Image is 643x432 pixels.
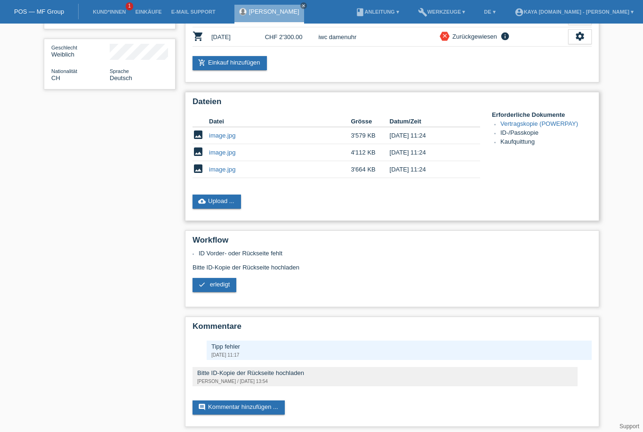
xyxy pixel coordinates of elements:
div: Tipp fehler [211,343,587,350]
td: [DATE] 11:24 [390,127,467,144]
i: account_circle [514,8,524,17]
td: [DATE] 11:24 [390,161,467,178]
div: Zurückgewiesen [450,32,497,41]
a: [PERSON_NAME] [249,8,299,15]
a: bookAnleitung ▾ [351,9,404,15]
span: Schweiz [51,74,60,82]
li: Kaufquittung [500,138,592,147]
td: 3'579 KB [351,127,389,144]
a: check erledigt [193,278,236,292]
div: [DATE] 11:17 [211,352,587,358]
a: Support [619,423,639,430]
i: POSP00026121 [193,31,204,42]
span: 1 [126,2,133,10]
a: DE ▾ [479,9,500,15]
a: POS — MF Group [14,8,64,15]
i: close [442,33,448,39]
td: [DATE] 11:24 [390,144,467,161]
a: commentKommentar hinzufügen ... [193,400,285,415]
h2: Workflow [193,236,592,250]
h4: Erforderliche Dokumente [492,111,592,118]
a: E-Mail Support [167,9,220,15]
i: info [499,32,511,41]
div: Bitte ID-Kopie der Rückseite hochladen [197,369,573,376]
a: cloud_uploadUpload ... [193,195,241,209]
i: close [301,3,306,8]
a: image.jpg [209,132,235,139]
th: Datei [209,116,351,127]
span: Nationalität [51,68,77,74]
th: Datum/Zeit [390,116,467,127]
td: 3'664 KB [351,161,389,178]
a: image.jpg [209,166,235,173]
a: Einkäufe [130,9,166,15]
td: CHF 2'300.00 [265,27,319,47]
a: image.jpg [209,149,235,156]
i: image [193,129,204,140]
a: add_shopping_cartEinkauf hinzufügen [193,56,267,70]
div: Weiblich [51,44,110,58]
a: Kund*innen [88,9,130,15]
span: erledigt [210,281,230,288]
li: ID Vorder- oder Rückseite fehlt [199,250,592,257]
a: account_circleKaya [DOMAIN_NAME] - [PERSON_NAME] ▾ [510,9,638,15]
h2: Kommentare [193,322,592,336]
div: Bitte ID-Kopie der Rückseite hochladen [193,250,592,299]
div: [PERSON_NAME] / [DATE] 13:54 [197,379,573,384]
li: ID-/Passkopie [500,129,592,138]
a: Vertragskopie (POWERPAY) [500,120,578,127]
span: Sprache [110,68,129,74]
th: Grösse [351,116,389,127]
span: Deutsch [110,74,132,82]
i: add_shopping_cart [198,59,206,66]
td: [DATE] [211,27,265,47]
i: image [193,163,204,174]
span: Geschlecht [51,45,77,50]
i: cloud_upload [198,197,206,205]
i: comment [198,403,206,411]
td: 4'112 KB [351,144,389,161]
i: build [418,8,427,17]
td: iwc damenuhr [318,27,440,47]
a: close [300,2,307,9]
i: settings [575,31,585,41]
i: check [198,281,206,288]
i: book [355,8,365,17]
i: image [193,146,204,157]
a: buildWerkzeuge ▾ [413,9,470,15]
h2: Dateien [193,97,592,111]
